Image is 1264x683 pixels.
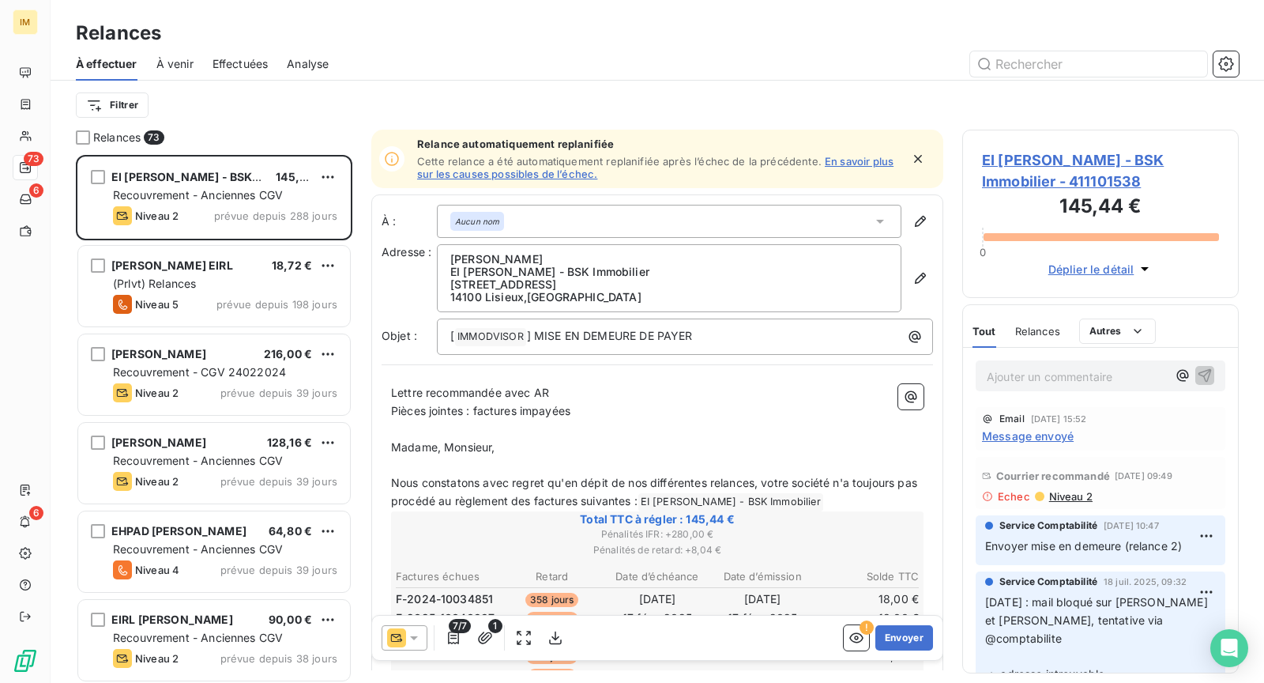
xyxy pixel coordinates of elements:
[996,470,1110,482] span: Courrier recommandé
[605,591,709,608] td: [DATE]
[13,9,38,35] div: IM
[382,245,431,258] span: Adresse :
[985,595,1211,681] span: [DATE] : mail bloqué sur [PERSON_NAME] et [PERSON_NAME], tentative via @comptabilite -> adresse i...
[76,92,149,118] button: Filtrer
[220,387,337,399] span: prévue depuis 39 jours
[113,542,283,556] span: Recouvrement - Anciennes CGV
[113,365,286,379] span: Recouvrement - CGV 24022024
[135,564,179,576] span: Niveau 4
[272,258,312,272] span: 18,72 €
[500,568,604,585] th: Retard
[382,213,437,229] label: À :
[214,209,337,222] span: prévue depuis 288 jours
[135,387,179,399] span: Niveau 2
[449,619,471,633] span: 7/7
[396,610,495,626] span: F-2025-10040997
[24,152,43,166] span: 73
[417,138,901,150] span: Relance automatiquement replanifiée
[144,130,164,145] span: 73
[269,613,312,626] span: 90,00 €
[526,612,578,626] span: 205 jours
[711,609,814,627] td: 17 févr. 2025
[13,648,38,674] img: Logo LeanPay
[1104,521,1159,530] span: [DATE] 10:47
[111,613,233,626] span: EIRL [PERSON_NAME]
[135,209,179,222] span: Niveau 2
[113,188,283,202] span: Recouvrement - Anciennes CGV
[395,568,498,585] th: Factures échues
[113,277,196,290] span: (Prlvt) Relances
[605,568,709,585] th: Date d’échéance
[527,329,693,342] span: ] MISE EN DEMEURE DE PAYER
[1210,629,1248,667] div: Open Intercom Messenger
[382,329,417,342] span: Objet :
[982,149,1219,192] span: EI [PERSON_NAME] - BSK Immobilier - 411101538
[525,593,578,607] span: 358 jours
[93,130,141,145] span: Relances
[396,667,495,683] span: F-2025-10044650
[391,440,495,454] span: Madame, Monsieur,
[1048,261,1134,277] span: Déplier le détail
[111,436,206,449] span: [PERSON_NAME]
[111,524,246,538] span: EHPAD [PERSON_NAME]
[488,619,502,633] span: 1
[999,575,1097,589] span: Service Comptabilité
[816,591,920,608] td: 18,00 €
[156,56,194,72] span: À venir
[111,347,206,360] span: [PERSON_NAME]
[213,56,269,72] span: Effectuées
[875,625,933,651] button: Envoyer
[29,506,43,520] span: 6
[113,454,283,467] span: Recouvrement - Anciennes CGV
[982,192,1219,224] h3: 145,44 €
[391,476,920,508] span: Nous constatons avec regret qu'en dépit de nos différentes relances, votre société n'a toujours p...
[605,609,709,627] td: 17 févr. 2025
[220,652,337,665] span: prévue depuis 38 jours
[450,329,454,342] span: [
[1015,325,1060,338] span: Relances
[76,56,137,72] span: À effectuer
[711,591,814,608] td: [DATE]
[111,170,314,183] span: EI [PERSON_NAME] - BSK Immobilier
[455,216,499,227] em: Aucun nom
[29,183,43,198] span: 6
[816,568,920,585] th: Solde TTC
[1044,260,1158,278] button: Déplier le détail
[287,56,329,72] span: Analyse
[816,609,920,627] td: 18,00 €
[1079,319,1156,344] button: Autres
[528,669,577,683] span: 116 jours
[450,291,888,304] p: 14100 Lisieux , [GEOGRAPHIC_DATA]
[111,258,233,272] span: [PERSON_NAME] EIRL
[972,325,996,338] span: Tout
[264,347,312,360] span: 216,00 €
[276,170,324,183] span: 145,44 €
[982,428,1074,444] span: Message envoyé
[450,278,888,291] p: [STREET_ADDRESS]
[76,19,161,47] h3: Relances
[999,519,1097,533] span: Service Comptabilité
[267,436,312,449] span: 128,16 €
[135,475,179,488] span: Niveau 2
[450,266,888,278] p: EI [PERSON_NAME] - BSK Immobilier
[417,155,893,180] a: En savoir plus sur les causes possibles de l’échec.
[220,475,337,488] span: prévue depuis 39 jours
[999,414,1025,424] span: Email
[135,652,179,665] span: Niveau 2
[980,246,986,258] span: 0
[970,51,1207,77] input: Rechercher
[393,511,921,527] span: Total TTC à régler : 145,44 €
[1031,414,1087,424] span: [DATE] 15:52
[269,524,312,538] span: 64,80 €
[985,539,1182,553] span: Envoyer mise en demeure (relance 2)
[638,493,823,511] span: EI [PERSON_NAME] - BSK Immobilier
[393,527,921,541] span: Pénalités IFR : + 280,00 €
[216,298,337,311] span: prévue depuis 198 jours
[391,386,549,399] span: Lettre recommandée avec AR
[396,591,493,607] span: F-2024-10034851
[220,564,337,576] span: prévue depuis 39 jours
[1048,490,1093,503] span: Niveau 2
[135,298,179,311] span: Niveau 5
[998,490,1030,503] span: Echec
[711,568,814,585] th: Date d’émission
